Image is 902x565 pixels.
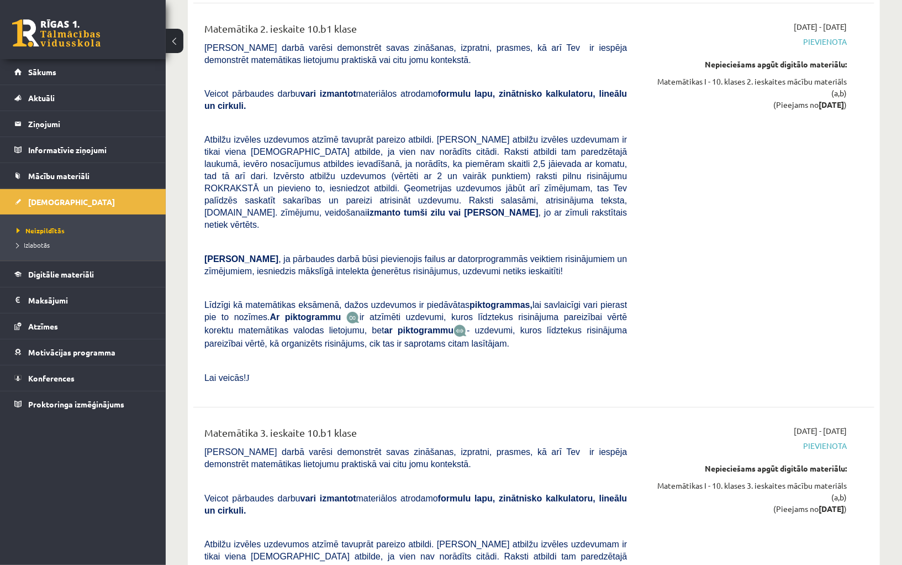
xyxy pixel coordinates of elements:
img: JfuEzvunn4EvwAAAAASUVORK5CYII= [346,311,360,324]
legend: Ziņojumi [28,111,152,137]
div: Nepieciešams apgūt digitālo materiālu: [643,463,847,474]
span: Konferences [28,373,75,383]
a: Proktoringa izmēģinājums [14,391,152,417]
span: Izlabotās [17,240,50,249]
div: Matemātikas I - 10. klases 3. ieskaites mācību materiāls (a,b) (Pieejams no ) [643,480,847,515]
span: Neizpildītās [17,226,65,235]
a: Ziņojumi [14,111,152,137]
strong: [DATE] [819,504,844,514]
div: Nepieciešams apgūt digitālo materiālu: [643,59,847,70]
span: [DATE] - [DATE] [794,425,847,437]
b: formulu lapu, zinātnisko kalkulatoru, lineālu un cirkuli. [204,494,627,515]
a: Mācību materiāli [14,163,152,189]
legend: Informatīvie ziņojumi [28,137,152,163]
span: , ja pārbaudes darbā būsi pievienojis failus ar datorprogrammās veiktiem risinājumiem un zīmējumi... [204,254,627,276]
img: wKvN42sLe3LLwAAAABJRU5ErkJggg== [453,325,467,337]
span: Pievienota [643,36,847,48]
strong: [DATE] [819,100,844,109]
span: [DATE] - [DATE] [794,21,847,33]
a: Rīgas 1. Tālmācības vidusskola [12,19,101,47]
a: Motivācijas programma [14,339,152,365]
span: Pievienota [643,440,847,452]
b: formulu lapu, zinātnisko kalkulatoru, lineālu un cirkuli. [204,89,627,111]
span: Aktuāli [28,93,55,103]
span: [PERSON_NAME] darbā varēsi demonstrēt savas zināšanas, izpratni, prasmes, kā arī Tev ir iespēja d... [204,447,627,469]
a: Maksājumi [14,287,152,313]
a: Informatīvie ziņojumi [14,137,152,163]
span: Proktoringa izmēģinājums [28,399,124,409]
legend: Maksājumi [28,287,152,313]
span: Motivācijas programma [28,347,115,357]
span: Atzīmes [28,321,58,331]
div: Matemātika 3. ieskaite 10.b1 klase [204,425,627,446]
span: ir atzīmēti uzdevumi, kuros līdztekus risinājuma pareizībai vērtē korektu matemātikas valodas lie... [204,312,627,335]
a: Neizpildītās [17,226,155,236]
b: tumši zilu vai [PERSON_NAME] [404,208,539,217]
b: Ar piktogrammu [270,312,341,322]
span: Lai veicās! [204,373,246,383]
span: Veicot pārbaudes darbu materiālos atrodamo [204,89,627,111]
a: Digitālie materiāli [14,261,152,287]
span: J [246,373,250,383]
span: Sākums [28,67,56,77]
span: Digitālie materiāli [28,269,94,279]
span: Mācību materiāli [28,171,89,181]
span: Līdzīgi kā matemātikas eksāmenā, dažos uzdevumos ir piedāvātas lai savlaicīgi vari pierast pie to... [204,300,627,322]
a: Aktuāli [14,85,152,111]
span: [PERSON_NAME] darbā varēsi demonstrēt savas zināšanas, izpratni, prasmes, kā arī Tev ir iespēja d... [204,43,627,65]
a: [DEMOGRAPHIC_DATA] [14,189,152,215]
a: Izlabotās [17,240,155,250]
b: ar piktogrammu [384,326,454,335]
b: izmanto [367,208,400,217]
span: [DEMOGRAPHIC_DATA] [28,197,115,207]
b: piktogrammas, [470,300,532,310]
a: Atzīmes [14,313,152,339]
div: Matemātika 2. ieskaite 10.b1 klase [204,21,627,41]
a: Konferences [14,365,152,391]
a: Sākums [14,59,152,85]
span: Atbilžu izvēles uzdevumos atzīmē tavuprāt pareizo atbildi. [PERSON_NAME] atbilžu izvēles uzdevuma... [204,135,627,229]
div: Matemātikas I - 10. klases 2. ieskaites mācību materiāls (a,b) (Pieejams no ) [643,76,847,111]
b: vari izmantot [300,89,356,98]
span: Veicot pārbaudes darbu materiālos atrodamo [204,494,627,515]
span: [PERSON_NAME] [204,254,278,264]
b: vari izmantot [300,494,356,503]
